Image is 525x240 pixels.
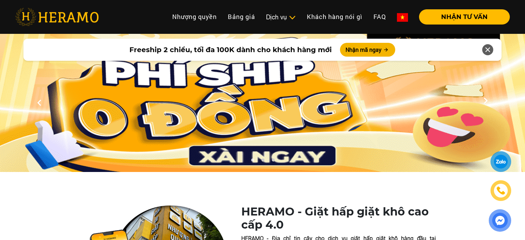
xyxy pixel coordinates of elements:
[419,9,510,25] button: NHẬN TƯ VẤN
[397,13,408,22] img: vn-flag.png
[249,158,256,165] button: 1
[289,14,296,21] img: subToggleIcon
[266,12,296,22] div: Dịch vụ
[492,181,510,200] a: phone-icon
[340,43,395,57] button: Nhận mã ngay
[368,9,391,24] a: FAQ
[15,8,99,26] img: heramo-logo.png
[497,187,505,194] img: phone-icon
[129,45,332,55] span: Freeship 2 chiều, tối đa 100K dành cho khách hàng mới
[270,158,276,165] button: 3
[259,158,266,165] button: 2
[222,9,261,24] a: Bảng giá
[414,14,510,20] a: NHẬN TƯ VẤN
[167,9,222,24] a: Nhượng quyền
[241,205,436,232] h1: HERAMO - Giặt hấp giặt khô cao cấp 4.0
[301,9,368,24] a: Khách hàng nói gì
